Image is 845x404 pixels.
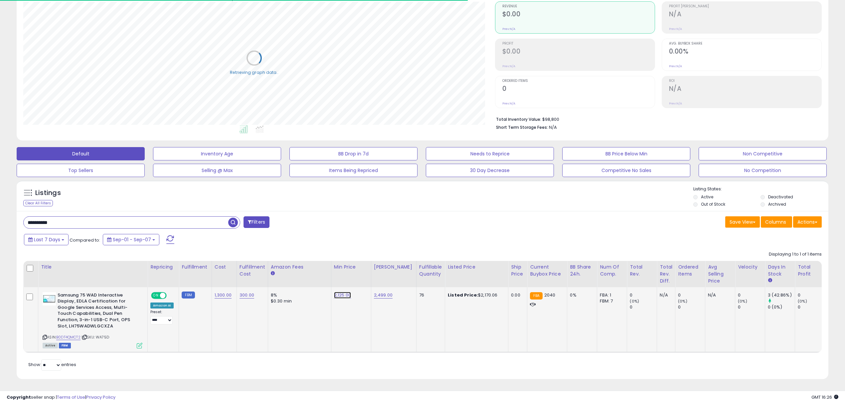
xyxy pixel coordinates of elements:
[630,264,654,278] div: Total Rev.
[798,304,825,310] div: 0
[150,303,174,308] div: Amazon AI
[23,200,53,206] div: Clear All Filters
[43,343,58,348] span: All listings currently available for purchase on Amazon
[496,116,541,122] b: Total Inventory Value:
[502,101,515,105] small: Prev: N/A
[153,164,281,177] button: Selling @ Max
[511,264,524,278] div: Ship Price
[153,147,281,160] button: Inventory Age
[182,292,195,299] small: FBM
[240,292,254,299] a: 300.00
[725,216,760,228] button: Save View
[768,264,792,278] div: Days In Stock
[768,201,786,207] label: Archived
[502,64,515,68] small: Prev: N/A
[530,264,564,278] div: Current Buybox Price
[374,292,393,299] a: 2,499.00
[374,264,414,271] div: [PERSON_NAME]
[630,292,657,298] div: 0
[765,219,786,225] span: Columns
[240,264,265,278] div: Fulfillment Cost
[768,194,793,200] label: Deactivated
[244,216,269,228] button: Filters
[419,292,440,298] div: 76
[693,186,828,192] p: Listing States:
[669,10,821,19] h2: N/A
[182,264,209,271] div: Fulfillment
[7,394,31,400] strong: Copyright
[230,70,278,76] div: Retrieving graph data..
[630,304,657,310] div: 0
[793,216,822,228] button: Actions
[678,304,705,310] div: 0
[57,394,85,400] a: Terms of Use
[496,124,548,130] b: Short Term Storage Fees:
[70,237,100,243] span: Compared to:
[699,147,827,160] button: Non Competitive
[448,264,505,271] div: Listed Price
[768,278,772,284] small: Days In Stock.
[43,292,142,348] div: ASIN:
[271,271,275,277] small: Amazon Fees.
[511,292,522,298] div: 0.00
[530,292,542,300] small: FBA
[738,304,765,310] div: 0
[600,298,622,304] div: FBM: 7
[103,234,159,245] button: Sep-01 - Sep-07
[669,101,682,105] small: Prev: N/A
[761,216,792,228] button: Columns
[426,147,554,160] button: Needs to Reprice
[150,310,174,325] div: Preset:
[738,264,762,271] div: Velocity
[215,292,232,299] a: 1,300.00
[17,164,145,177] button: Top Sellers
[669,79,821,83] span: ROI
[502,85,655,94] h2: 0
[7,394,115,401] div: seller snap | |
[24,234,69,245] button: Last 7 Days
[798,292,825,298] div: 0
[549,124,557,130] span: N/A
[59,343,71,348] span: FBM
[502,10,655,19] h2: $0.00
[669,85,821,94] h2: N/A
[738,292,765,298] div: 0
[502,27,515,31] small: Prev: N/A
[701,201,725,207] label: Out of Stock
[215,264,234,271] div: Cost
[798,264,822,278] div: Total Profit
[738,299,747,304] small: (0%)
[17,147,145,160] button: Default
[768,304,795,310] div: 0 (0%)
[334,264,368,271] div: Min Price
[419,264,442,278] div: Fulfillable Quantity
[544,292,556,298] span: 2040
[669,64,682,68] small: Prev: N/A
[289,147,418,160] button: BB Drop in 7d
[669,48,821,57] h2: 0.00%
[600,292,622,298] div: FBA: 1
[448,292,478,298] b: Listed Price:
[678,292,705,298] div: 0
[701,194,713,200] label: Active
[562,164,690,177] button: Competitive No Sales
[669,27,682,31] small: Prev: N/A
[768,292,795,298] div: 3 (42.86%)
[562,147,690,160] button: BB Price Below Min
[699,164,827,177] button: No Competition
[708,292,730,298] div: N/A
[502,48,655,57] h2: $0.00
[669,42,821,46] span: Avg. Buybox Share
[570,292,592,298] div: 0%
[502,5,655,8] span: Revenue
[82,334,109,340] span: | SKU: WA75D
[811,394,838,400] span: 2025-09-15 16:26 GMT
[113,236,151,243] span: Sep-01 - Sep-07
[150,264,176,271] div: Repricing
[271,292,326,298] div: 8%
[570,264,594,278] div: BB Share 24h.
[630,299,639,304] small: (0%)
[56,334,81,340] a: B0DT4QMCT2
[43,292,56,305] img: 41cczJ33FSL._SL40_.jpg
[669,5,821,8] span: Profit [PERSON_NAME]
